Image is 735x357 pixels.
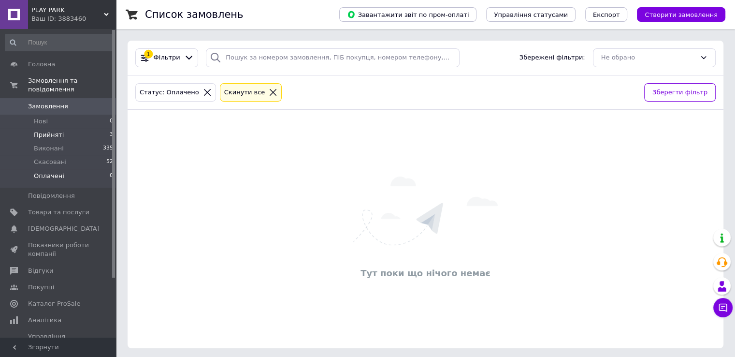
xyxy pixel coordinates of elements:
button: Експорт [585,7,628,22]
span: Прийняті [34,131,64,139]
button: Створити замовлення [637,7,725,22]
h1: Список замовлень [145,9,243,20]
span: 52 [106,158,113,166]
span: Замовлення [28,102,68,111]
span: Нові [34,117,48,126]
button: Чат з покупцем [713,298,733,317]
div: Тут поки що нічого немає [132,267,719,279]
span: Виконані [34,144,64,153]
div: Cкинути все [222,88,267,98]
span: 3 [110,131,113,139]
span: Зберегти фільтр [652,88,707,98]
span: Управління статусами [494,11,568,18]
span: 0 [110,172,113,180]
span: Повідомлення [28,192,75,200]
input: Пошук [5,34,114,51]
span: Показники роботи компанії [28,241,89,258]
span: Фільтри [154,53,180,62]
span: [DEMOGRAPHIC_DATA] [28,224,100,233]
span: 335 [103,144,113,153]
span: PLAY PARK [31,6,104,15]
span: Скасовані [34,158,67,166]
span: Відгуки [28,267,53,275]
span: Покупці [28,283,54,292]
span: Управління сайтом [28,332,89,350]
span: Оплачені [34,172,64,180]
div: 1 [144,50,153,59]
div: Не обрано [601,53,696,63]
div: Ваш ID: 3883460 [31,15,116,23]
a: Створити замовлення [627,11,725,18]
span: Каталог ProSale [28,299,80,308]
span: Експорт [593,11,620,18]
div: Статус: Оплачено [138,88,201,98]
span: Товари та послуги [28,208,89,217]
span: Аналітика [28,316,61,325]
span: Головна [28,60,55,69]
span: Замовлення та повідомлення [28,76,116,94]
span: Завантажити звіт по пром-оплаті [347,10,469,19]
button: Зберегти фільтр [644,83,716,102]
input: Пошук за номером замовлення, ПІБ покупця, номером телефону, Email, номером накладної [206,48,460,67]
span: Створити замовлення [645,11,718,18]
button: Управління статусами [486,7,576,22]
span: Збережені фільтри: [519,53,585,62]
button: Завантажити звіт по пром-оплаті [339,7,476,22]
span: 0 [110,117,113,126]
